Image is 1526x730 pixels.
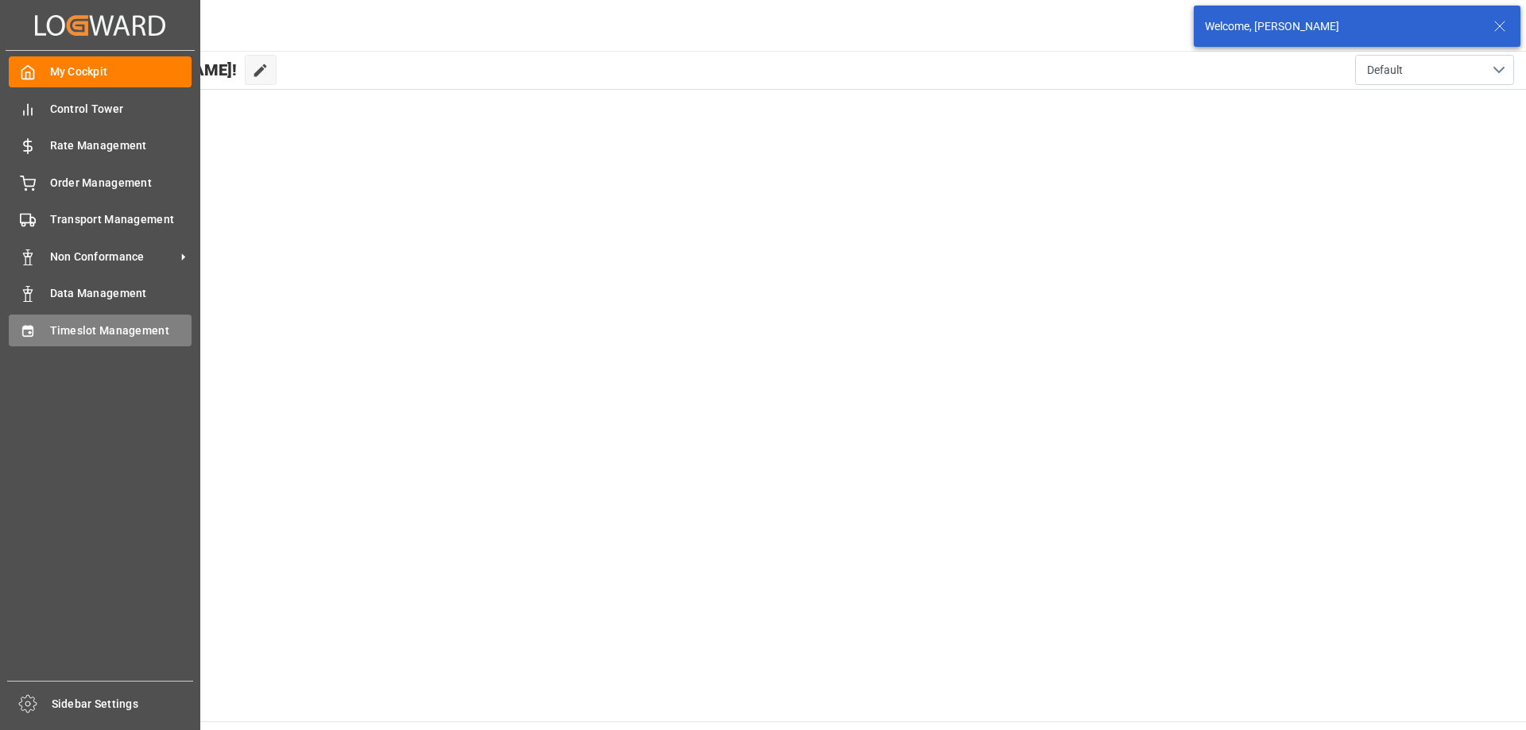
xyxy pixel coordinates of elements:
[52,696,194,713] span: Sidebar Settings
[9,315,192,346] a: Timeslot Management
[50,285,192,302] span: Data Management
[50,137,192,154] span: Rate Management
[50,175,192,191] span: Order Management
[9,56,192,87] a: My Cockpit
[50,101,192,118] span: Control Tower
[9,130,192,161] a: Rate Management
[1355,55,1514,85] button: open menu
[50,211,192,228] span: Transport Management
[1367,62,1403,79] span: Default
[50,64,192,80] span: My Cockpit
[50,323,192,339] span: Timeslot Management
[9,278,192,309] a: Data Management
[1205,18,1478,35] div: Welcome, [PERSON_NAME]
[50,249,176,265] span: Non Conformance
[66,55,237,85] span: Hello [PERSON_NAME]!
[9,167,192,198] a: Order Management
[9,204,192,235] a: Transport Management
